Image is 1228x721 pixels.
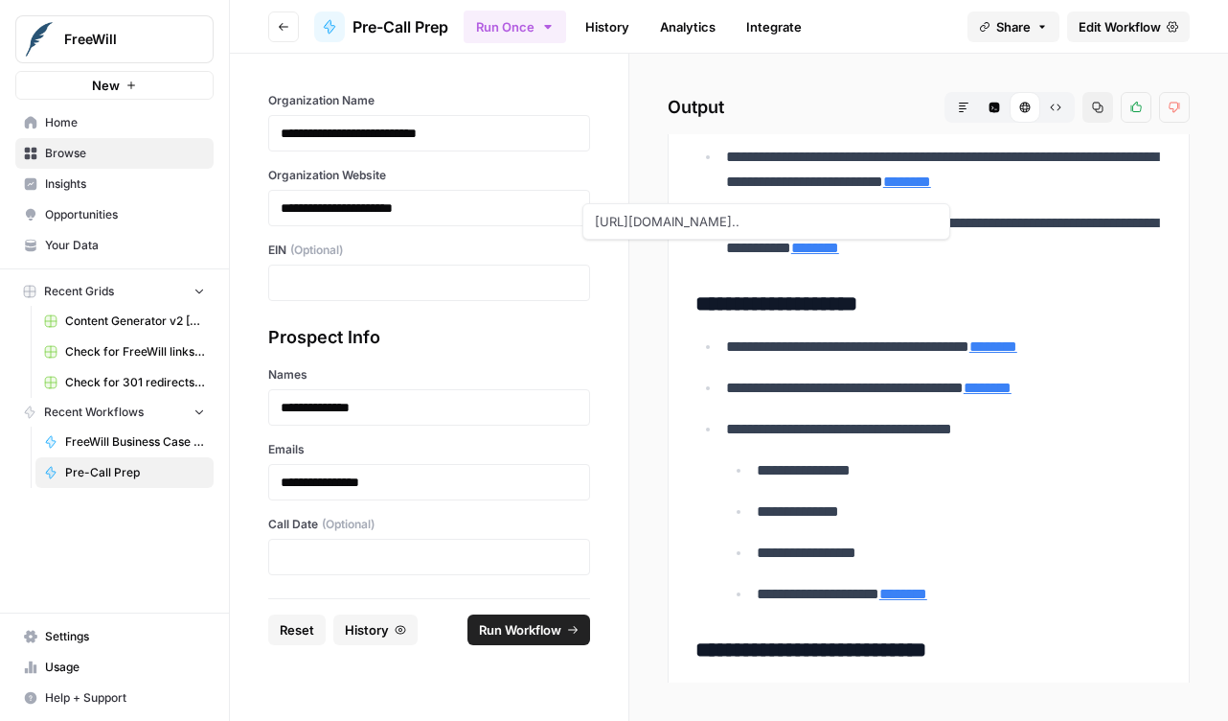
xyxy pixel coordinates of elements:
a: Opportunities [15,199,214,230]
span: Opportunities [45,206,205,223]
a: Pre-Call Prep [314,12,448,42]
span: Check for FreeWill links on partner's external website [65,343,205,360]
span: (Optional) [322,516,375,533]
label: Call Date [268,516,590,533]
a: Check for 301 redirects on page Grid [35,367,214,398]
a: Insights [15,169,214,199]
span: Browse [45,145,205,162]
a: Edit Workflow [1067,12,1190,42]
span: FreeWill [64,30,180,49]
label: EIN [268,242,590,259]
label: Names [268,366,590,384]
span: Help + Support [45,689,205,707]
button: Help + Support [15,683,214,713]
span: Settings [45,628,205,645]
button: Recent Workflows [15,398,214,427]
button: Share [967,12,1059,42]
a: History [574,12,641,42]
a: Analytics [648,12,727,42]
div: Prospect Info [268,324,590,351]
button: Reset [268,615,326,645]
label: Organization Name [268,92,590,109]
a: Browse [15,138,214,169]
span: Usage [45,659,205,676]
span: Check for 301 redirects on page Grid [65,374,205,391]
span: Your Data [45,237,205,254]
span: Reset [280,620,314,640]
span: Insights [45,175,205,193]
button: Run Once [464,11,566,43]
span: Recent Workflows [44,404,144,421]
a: Settings [15,621,214,652]
span: Share [996,17,1031,36]
span: Edit Workflow [1079,17,1161,36]
button: Workspace: FreeWill [15,15,214,63]
span: History [345,620,389,640]
span: Content Generator v2 [DRAFT] Test All Product Combos [65,313,205,330]
a: Usage [15,652,214,683]
span: Pre-Call Prep [352,15,448,38]
button: Run Workflow [467,615,590,645]
button: Recent Grids [15,277,214,306]
button: New [15,71,214,100]
span: Home [45,114,205,131]
span: Recent Grids [44,283,114,300]
label: Emails [268,441,590,458]
span: (Optional) [290,242,343,259]
a: Your Data [15,230,214,261]
button: History [333,615,418,645]
a: Home [15,107,214,138]
label: Organization Website [268,167,590,184]
h2: Output [668,92,1190,123]
img: FreeWill Logo [22,22,57,57]
a: Content Generator v2 [DRAFT] Test All Product Combos [35,306,214,337]
a: FreeWill Business Case Generator v2 [35,427,214,457]
span: Pre-Call Prep [65,464,205,481]
a: Check for FreeWill links on partner's external website [35,337,214,367]
span: FreeWill Business Case Generator v2 [65,433,205,451]
a: Integrate [735,12,813,42]
span: New [92,76,120,95]
a: Pre-Call Prep [35,457,214,488]
span: Run Workflow [479,620,561,640]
